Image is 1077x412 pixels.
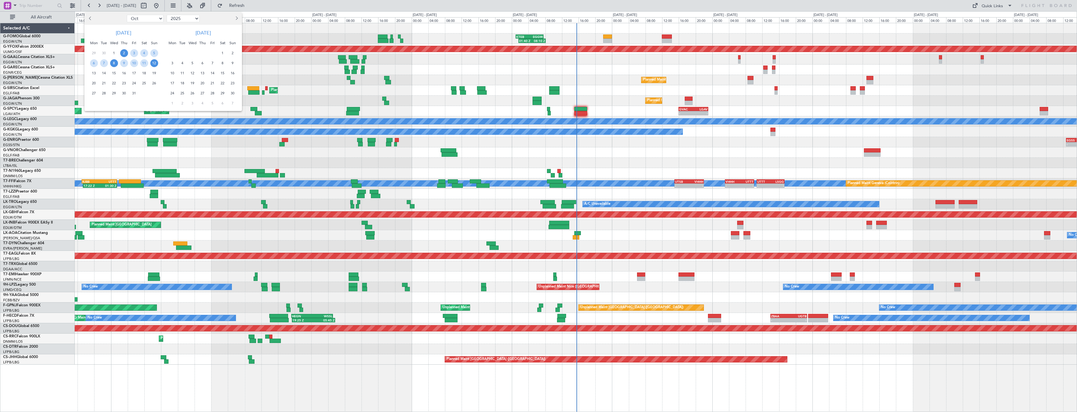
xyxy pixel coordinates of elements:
[99,58,109,68] div: 7-10-2025
[89,68,99,78] div: 13-10-2025
[187,38,197,48] div: Wed
[90,59,98,67] span: 6
[179,89,186,97] span: 25
[228,78,238,88] div: 23-11-2025
[217,98,228,108] div: 6-12-2025
[99,38,109,48] div: Tue
[150,79,158,87] span: 26
[179,79,186,87] span: 18
[189,89,196,97] span: 26
[177,68,187,78] div: 11-11-2025
[130,79,138,87] span: 24
[187,68,197,78] div: 12-11-2025
[167,98,177,108] div: 1-12-2025
[197,68,207,78] div: 13-11-2025
[177,98,187,108] div: 2-12-2025
[187,58,197,68] div: 5-11-2025
[229,79,237,87] span: 23
[89,88,99,98] div: 27-10-2025
[199,99,206,107] span: 4
[110,89,118,97] span: 29
[110,69,118,77] span: 15
[207,88,217,98] div: 28-11-2025
[149,48,159,58] div: 5-10-2025
[120,69,128,77] span: 16
[197,58,207,68] div: 6-11-2025
[233,13,240,24] button: Next month
[228,48,238,58] div: 2-11-2025
[189,69,196,77] span: 12
[129,88,139,98] div: 31-10-2025
[177,88,187,98] div: 25-11-2025
[217,78,228,88] div: 22-11-2025
[89,58,99,68] div: 6-10-2025
[197,88,207,98] div: 27-11-2025
[149,38,159,48] div: Sun
[149,68,159,78] div: 19-10-2025
[219,59,227,67] span: 8
[149,78,159,88] div: 26-10-2025
[219,69,227,77] span: 15
[129,48,139,58] div: 3-10-2025
[199,59,206,67] span: 6
[189,79,196,87] span: 19
[197,98,207,108] div: 4-12-2025
[100,49,108,57] span: 30
[87,13,94,24] button: Previous month
[100,59,108,67] span: 7
[119,38,129,48] div: Thu
[209,69,217,77] span: 14
[109,48,119,58] div: 1-10-2025
[179,59,186,67] span: 4
[120,79,128,87] span: 23
[110,79,118,87] span: 22
[228,38,238,48] div: Sun
[120,59,128,67] span: 9
[140,79,148,87] span: 25
[119,48,129,58] div: 2-10-2025
[169,69,176,77] span: 10
[140,49,148,57] span: 4
[140,59,148,67] span: 11
[109,38,119,48] div: Wed
[169,59,176,67] span: 3
[169,79,176,87] span: 17
[167,15,200,22] select: Select year
[150,49,158,57] span: 5
[130,59,138,67] span: 10
[229,69,237,77] span: 16
[109,78,119,88] div: 22-10-2025
[228,88,238,98] div: 30-11-2025
[219,79,227,87] span: 22
[139,78,149,88] div: 25-10-2025
[99,88,109,98] div: 28-10-2025
[99,48,109,58] div: 30-9-2025
[207,38,217,48] div: Fri
[99,68,109,78] div: 14-10-2025
[89,48,99,58] div: 29-9-2025
[139,58,149,68] div: 11-10-2025
[199,79,206,87] span: 20
[219,99,227,107] span: 6
[167,78,177,88] div: 17-11-2025
[130,69,138,77] span: 17
[228,68,238,78] div: 16-11-2025
[110,59,118,67] span: 8
[120,49,128,57] span: 2
[167,58,177,68] div: 3-11-2025
[127,15,163,22] select: Select month
[189,99,196,107] span: 3
[187,88,197,98] div: 26-11-2025
[229,49,237,57] span: 2
[207,98,217,108] div: 5-12-2025
[129,58,139,68] div: 10-10-2025
[90,79,98,87] span: 20
[219,49,227,57] span: 1
[167,68,177,78] div: 10-11-2025
[167,38,177,48] div: Mon
[229,89,237,97] span: 30
[217,38,228,48] div: Sat
[150,59,158,67] span: 12
[209,79,217,87] span: 21
[177,78,187,88] div: 18-11-2025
